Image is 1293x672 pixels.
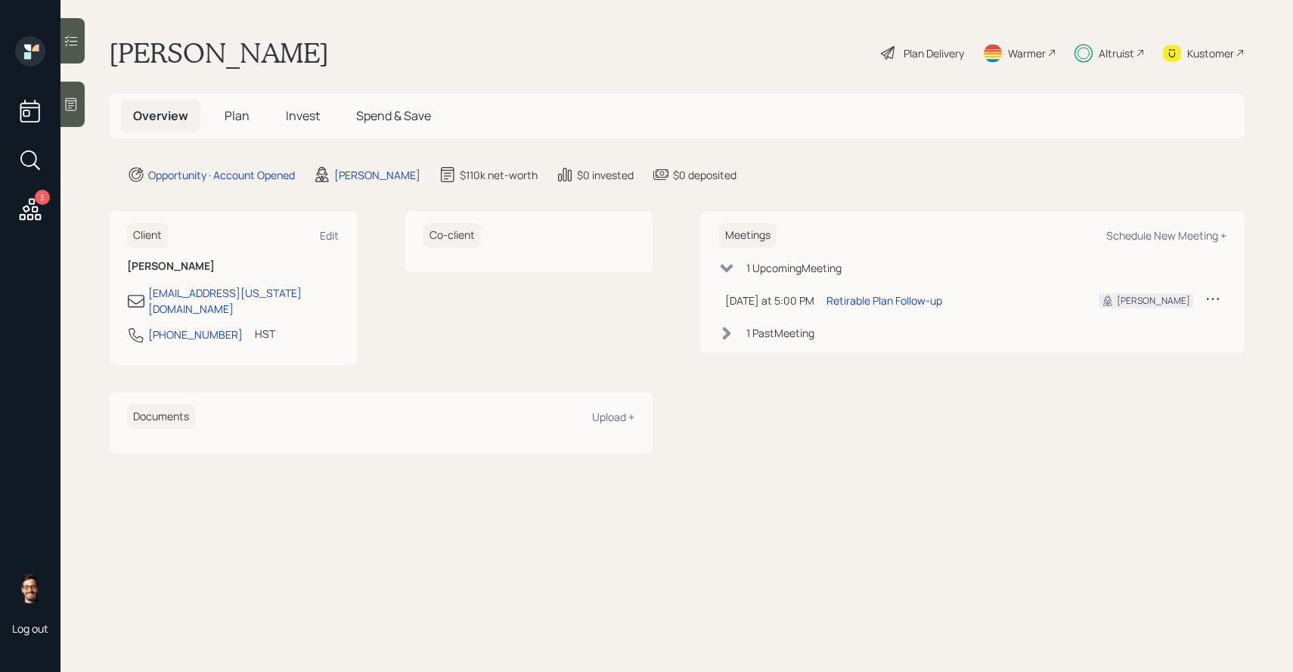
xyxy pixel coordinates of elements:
div: 3 [35,190,50,205]
h6: Meetings [719,223,777,248]
div: Opportunity · Account Opened [148,167,295,183]
span: Overview [133,107,188,124]
h1: [PERSON_NAME] [109,36,329,70]
div: 1 Upcoming Meeting [746,260,842,276]
div: Upload + [592,410,634,424]
div: HST [255,326,275,342]
h6: Documents [127,404,195,429]
span: Plan [225,107,250,124]
h6: Client [127,223,168,248]
h6: Co-client [423,223,481,248]
div: [PERSON_NAME] [334,167,420,183]
div: Plan Delivery [904,45,964,61]
div: Warmer [1008,45,1046,61]
div: $0 deposited [673,167,736,183]
div: Altruist [1099,45,1134,61]
span: Invest [286,107,320,124]
div: $0 invested [577,167,634,183]
div: 1 Past Meeting [746,325,814,341]
div: Retirable Plan Follow-up [826,293,942,308]
div: [EMAIL_ADDRESS][US_STATE][DOMAIN_NAME] [148,285,339,317]
div: Edit [320,228,339,243]
div: [PERSON_NAME] [1117,294,1190,308]
div: Kustomer [1187,45,1234,61]
h6: [PERSON_NAME] [127,260,339,273]
div: Schedule New Meeting + [1106,228,1226,243]
span: Spend & Save [356,107,431,124]
div: $110k net-worth [460,167,538,183]
div: Log out [12,621,48,636]
div: [PHONE_NUMBER] [148,327,243,342]
img: sami-boghos-headshot.png [15,573,45,603]
div: [DATE] at 5:00 PM [725,293,814,308]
